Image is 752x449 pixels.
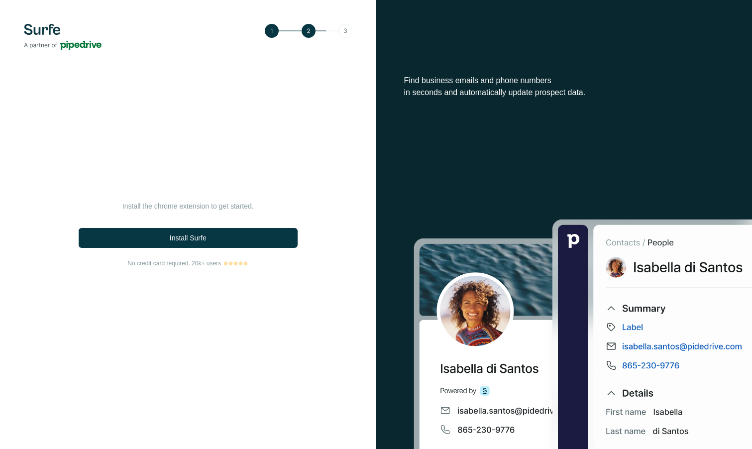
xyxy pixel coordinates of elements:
img: Surfe's logo [24,24,102,50]
p: Find business emails and phone numbers [404,75,725,87]
h1: Use Pipedrive from LinkedIn [89,181,288,197]
button: Install Surfe [79,228,298,248]
p: enrich sales data. [404,48,725,68]
p: Install the chrome extension to get started. [89,201,288,211]
p: Effortlessly [404,28,725,48]
span: Install Surfe [170,233,207,243]
span: No credit card required. 20k+ users [127,259,221,268]
p: in seconds and automatically update prospect data. [404,87,725,99]
img: Surfe Stock Photo - Selling good vibes [414,218,752,449]
img: Step 2 [265,24,352,38]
